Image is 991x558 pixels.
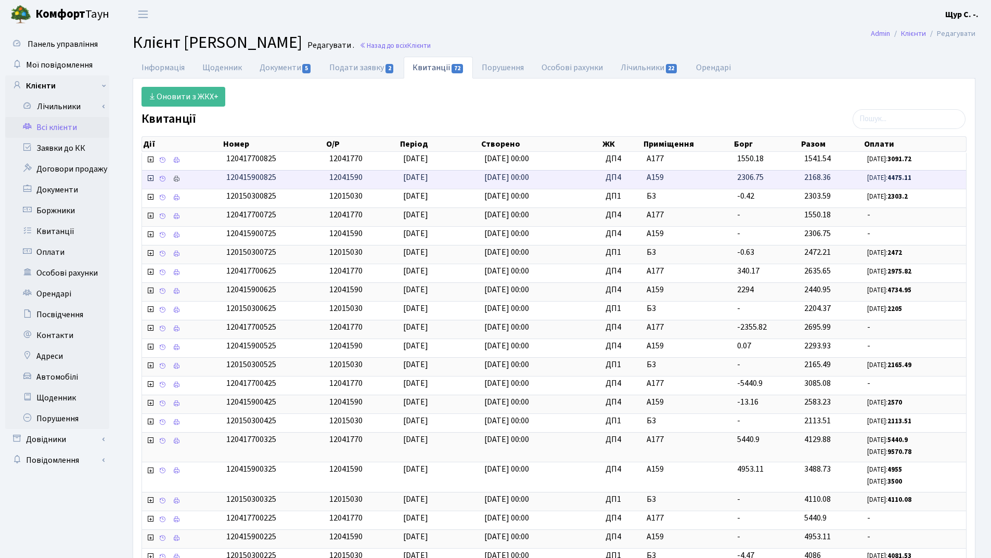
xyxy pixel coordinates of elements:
[606,303,638,315] span: ДП1
[606,434,638,446] span: ДП4
[647,378,729,390] span: А177
[606,396,638,408] span: ДП4
[484,228,529,239] span: [DATE] 00:00
[226,340,276,352] span: 120415900525
[329,228,363,239] span: 12041590
[687,57,740,79] a: Орендарі
[141,112,196,127] label: Квитанції
[142,137,222,151] th: Дії
[887,447,911,457] b: 9570.78
[737,396,758,408] span: -13.16
[5,242,109,263] a: Оплати
[737,531,740,542] span: -
[737,265,760,277] span: 340.17
[804,246,831,258] span: 2472.21
[399,137,480,151] th: Період
[647,153,729,165] span: А177
[12,96,109,117] a: Лічильники
[302,64,311,73] span: 5
[804,153,831,164] span: 1541.54
[855,23,991,45] nav: breadcrumb
[804,512,827,524] span: 5440.9
[867,447,911,457] small: [DATE]:
[887,173,911,183] b: 4475.11
[484,246,529,258] span: [DATE] 00:00
[804,378,831,389] span: 3085.08
[612,57,687,79] a: Лічильники
[329,415,363,426] span: 12015030
[403,415,428,426] span: [DATE]
[867,435,908,445] small: [DATE]:
[5,346,109,367] a: Адреси
[804,434,831,445] span: 4129.88
[329,209,363,220] span: 12041770
[480,137,601,151] th: Створено
[887,465,902,474] b: 4955
[867,465,902,474] small: [DATE]:
[901,28,926,39] a: Клієнти
[452,64,463,73] span: 72
[5,325,109,346] a: Контакти
[887,248,902,257] b: 2472
[867,531,962,543] span: -
[887,267,911,276] b: 2975.82
[5,138,109,159] a: Заявки до КК
[926,28,975,40] li: Редагувати
[867,360,911,370] small: [DATE]:
[945,8,979,21] a: Щур С. -.
[647,494,729,505] span: Б3
[226,172,276,183] span: 120415900825
[329,303,363,314] span: 12015030
[484,531,529,542] span: [DATE] 00:00
[871,28,890,39] a: Admin
[329,434,363,445] span: 12041770
[606,246,638,258] span: ДП1
[647,190,729,202] span: Б3
[194,57,251,79] a: Щоденник
[226,512,276,524] span: 120417700225
[737,321,767,333] span: -2355.82
[407,41,431,50] span: Клієнти
[329,172,363,183] span: 12041590
[484,284,529,295] span: [DATE] 00:00
[887,435,908,445] b: 5440.9
[887,304,902,314] b: 2205
[606,153,638,165] span: ДП4
[484,434,529,445] span: [DATE] 00:00
[484,378,529,389] span: [DATE] 00:00
[647,284,729,296] span: А159
[5,179,109,200] a: Документи
[867,267,911,276] small: [DATE]:
[403,494,428,505] span: [DATE]
[403,228,428,239] span: [DATE]
[222,137,326,151] th: Номер
[863,137,966,151] th: Оплати
[737,172,764,183] span: 2306.75
[305,41,354,50] small: Редагувати .
[647,246,729,258] span: Б3
[329,265,363,277] span: 12041770
[403,246,428,258] span: [DATE]
[867,173,911,183] small: [DATE]:
[804,340,831,352] span: 2293.93
[804,172,831,183] span: 2168.36
[647,321,729,333] span: А177
[804,209,831,220] span: 1550.18
[329,396,363,408] span: 12041590
[737,463,764,475] span: 4953.11
[226,359,276,370] span: 120150300525
[737,209,740,220] span: -
[647,209,729,221] span: А177
[867,209,962,221] span: -
[804,228,831,239] span: 2306.75
[5,387,109,408] a: Щоденник
[10,4,31,25] img: logo.png
[226,415,276,426] span: 120150300425
[606,494,638,505] span: ДП1
[647,512,729,524] span: А177
[867,378,962,390] span: -
[226,494,276,505] span: 120150300325
[647,340,729,352] span: А159
[329,463,363,475] span: 12041590
[601,137,642,151] th: ЖК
